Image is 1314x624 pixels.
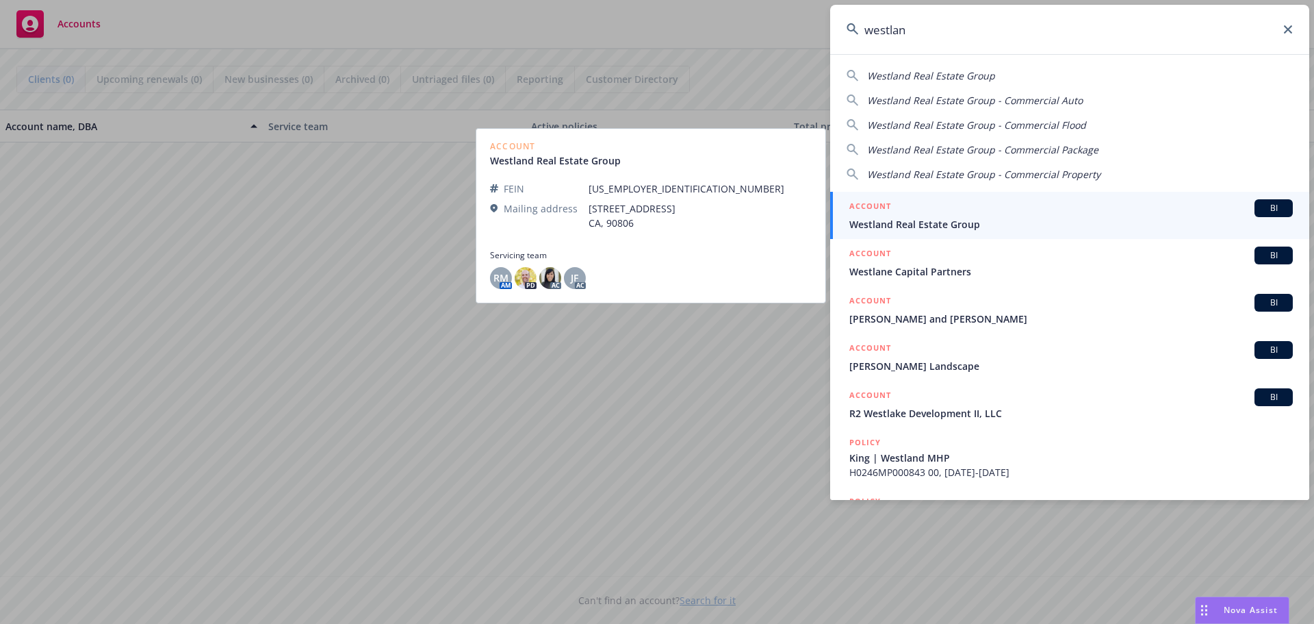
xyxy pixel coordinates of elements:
[867,118,1086,132] span: Westland Real Estate Group - Commercial Flood
[849,451,1293,465] span: King | Westland MHP
[849,247,891,263] h5: ACCOUNT
[867,168,1100,181] span: Westland Real Estate Group - Commercial Property
[830,334,1309,381] a: ACCOUNTBI[PERSON_NAME] Landscape
[830,192,1309,239] a: ACCOUNTBIWestland Real Estate Group
[849,264,1293,279] span: Westlane Capital Partners
[830,5,1309,54] input: Search...
[849,312,1293,326] span: [PERSON_NAME] and [PERSON_NAME]
[830,239,1309,286] a: ACCOUNTBIWestlane Capital Partners
[867,143,1098,156] span: Westland Real Estate Group - Commercial Package
[1224,604,1278,616] span: Nova Assist
[830,381,1309,428] a: ACCOUNTBIR2 Westlake Development II, LLC
[1260,249,1287,262] span: BI
[849,359,1293,373] span: [PERSON_NAME] Landscape
[849,199,891,216] h5: ACCOUNT
[849,388,891,405] h5: ACCOUNT
[1260,297,1287,309] span: BI
[849,436,881,449] h5: POLICY
[867,69,995,82] span: Westland Real Estate Group
[849,217,1293,232] span: Westland Real Estate Group
[849,341,891,358] h5: ACCOUNT
[849,465,1293,479] span: H0246MP000843 00, [DATE]-[DATE]
[830,286,1309,334] a: ACCOUNTBI[PERSON_NAME] and [PERSON_NAME]
[1260,344,1287,356] span: BI
[1195,597,1289,624] button: Nova Assist
[849,495,881,508] h5: POLICY
[849,294,891,310] h5: ACCOUNT
[830,428,1309,487] a: POLICYKing | Westland MHPH0246MP000843 00, [DATE]-[DATE]
[1260,391,1287,403] span: BI
[849,406,1293,421] span: R2 Westlake Development II, LLC
[830,487,1309,546] a: POLICY
[1260,202,1287,214] span: BI
[867,94,1083,107] span: Westland Real Estate Group - Commercial Auto
[1196,597,1213,623] div: Drag to move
